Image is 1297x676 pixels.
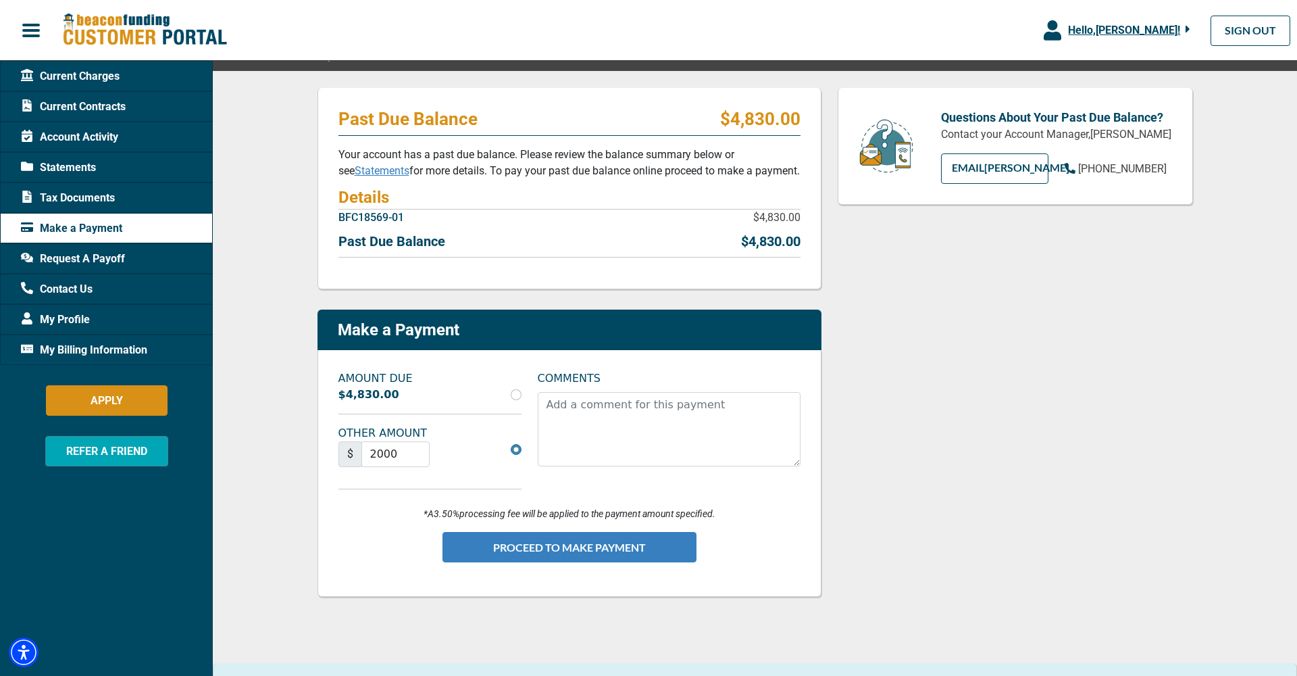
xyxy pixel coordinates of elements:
img: customer-service.png [856,118,917,174]
span: Hello, [PERSON_NAME] ! [1068,24,1180,37]
label: OTHER AMOUNT [330,425,530,441]
span: Statements [21,160,96,176]
p: Contact your Account Manager, [PERSON_NAME] [941,126,1172,143]
span: Tax Documents [21,190,115,206]
button: PROCEED TO MAKE PAYMENT [442,532,696,562]
span: $ [338,441,362,467]
button: REFER A FRIEND [45,436,168,466]
span: Current Charges [21,68,120,84]
a: EMAIL[PERSON_NAME] [941,153,1048,184]
a: SIGN OUT [1211,16,1290,46]
label: COMMENTS [538,370,601,387]
button: APPLY [46,385,168,416]
h4: Details [338,186,800,209]
span: [PHONE_NUMBER] [1078,162,1167,175]
span: Contact Us [21,281,93,297]
p: BFC18569-01 [338,210,404,226]
p: Make a Payment [338,320,459,340]
span: My Billing Information [21,342,147,358]
a: Statements [355,164,409,177]
p: Past Due Balance [338,231,445,251]
span: My Profile [21,312,90,328]
p: Past Due Balance [338,108,478,130]
p: $4,830.00 [741,231,800,251]
p: $4,830.00 [753,210,800,226]
span: Account Activity [21,129,118,145]
div: Accessibility Menu [9,637,39,667]
label: AMOUNT DUE [330,370,530,387]
p: Questions About Your Past Due Balance? [941,108,1172,126]
a: [PHONE_NUMBER] [1065,161,1167,177]
label: $4,830.00 [338,387,399,403]
p: Your account has a past due balance. Please review the balance summary below or see for more deta... [338,147,800,179]
p: $4,830.00 [720,108,800,130]
i: *A 3.50% processing fee will be applied to the payment amount specified. [424,508,715,519]
span: Make a Payment [21,220,122,237]
span: Request A Payoff [21,251,125,267]
span: Current Contracts [21,99,126,115]
img: Beacon Funding Customer Portal Logo [62,13,227,47]
input: Currency [361,441,430,467]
